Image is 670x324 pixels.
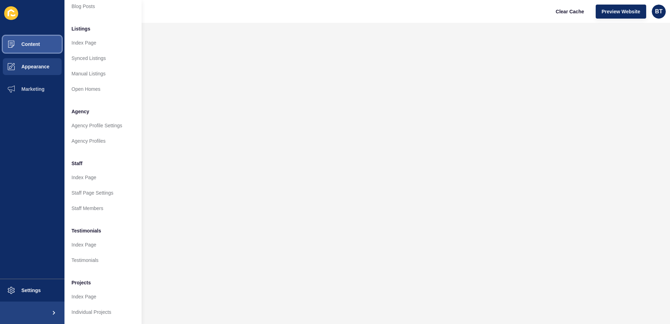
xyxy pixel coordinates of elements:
a: Staff Page Settings [64,185,142,201]
span: Staff [71,160,82,167]
a: Index Page [64,170,142,185]
span: BT [655,8,662,15]
span: Agency [71,108,89,115]
a: Individual Projects [64,304,142,320]
span: Preview Website [602,8,640,15]
a: Agency Profile Settings [64,118,142,133]
a: Index Page [64,289,142,304]
button: Clear Cache [550,5,590,19]
a: Staff Members [64,201,142,216]
a: Testimonials [64,252,142,268]
span: Listings [71,25,90,32]
a: Manual Listings [64,66,142,81]
span: Testimonials [71,227,101,234]
a: Index Page [64,237,142,252]
span: Projects [71,279,91,286]
a: Synced Listings [64,50,142,66]
a: Open Homes [64,81,142,97]
span: Clear Cache [556,8,584,15]
a: Agency Profiles [64,133,142,149]
button: Preview Website [596,5,646,19]
a: Index Page [64,35,142,50]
